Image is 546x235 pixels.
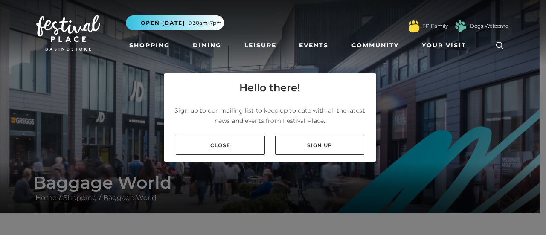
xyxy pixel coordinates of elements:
[348,38,402,53] a: Community
[171,105,369,126] p: Sign up to our mailing list to keep up to date with all the latest news and events from Festival ...
[470,22,510,30] a: Dogs Welcome!
[176,136,265,155] a: Close
[189,38,225,53] a: Dining
[126,38,173,53] a: Shopping
[189,19,222,27] span: 9.30am-7pm
[239,80,300,96] h4: Hello there!
[418,38,474,53] a: Your Visit
[36,15,100,51] img: Festival Place Logo
[422,22,448,30] a: FP Family
[275,136,364,155] a: Sign up
[141,19,185,27] span: Open [DATE]
[126,15,224,30] button: Open [DATE] 9.30am-7pm
[241,38,280,53] a: Leisure
[296,38,332,53] a: Events
[422,41,466,50] span: Your Visit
